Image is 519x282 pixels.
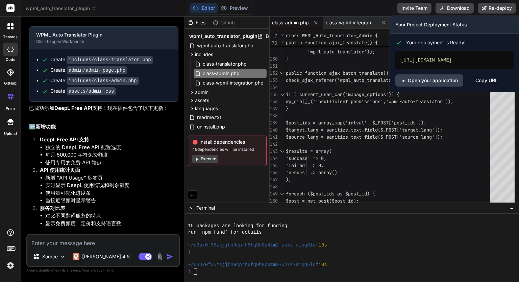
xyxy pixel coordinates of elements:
[188,249,191,255] span: ❯
[307,49,375,55] span: 'wpml-auto-translator'));
[270,40,277,47] span: 78
[210,19,238,26] div: Github
[45,182,178,189] li: 实时显示 DeepL 使用情况和剩余额度
[272,19,309,26] span: class-admin.php
[475,74,498,87] div: Copy URL
[192,139,262,145] span: Install dependencies
[50,56,153,63] div: Create
[67,56,153,64] code: includes/class-translator.php
[270,162,277,169] div: 145
[286,98,386,104] span: wp_die(__('Insufficient permissions',
[91,268,103,272] span: privacy
[45,197,178,205] li: 当接近限额时显示警告
[36,31,160,38] div: WPML Auto Translator Plugin
[319,242,327,249] span: 10s
[286,120,399,126] span: $post_ids = array_map('intval', $_POST['po
[270,55,277,63] div: 130
[188,229,262,236] span: run `npm fund` for details
[40,205,65,211] strong: 服务对比表
[60,254,66,260] img: Pick Models
[45,144,178,151] li: 独立的 DeepL Free API 配置选项
[478,3,516,14] button: Re-deploy
[319,262,327,268] span: 10s
[270,169,277,176] div: 146
[67,66,127,74] code: admin/admin-page.php
[286,77,399,83] span: check_ajax_referer('wpml_auto_translator_n
[29,27,167,49] button: WPML Auto Translator PluginClick to open Workbench
[270,126,277,134] div: 140
[26,267,180,274] p: Always double-check its answers. Your in Bind
[45,189,178,197] li: 使用量可视化进度条
[270,105,277,112] div: 137
[167,253,173,260] img: icon
[286,198,359,204] span: $post = get_post($post_id);
[192,155,218,163] button: Execute
[270,70,277,77] div: 132
[286,177,291,183] span: );
[188,242,318,249] span: ~/u3uk0f35zsjjbn9cprh6fq9h0p4tm2-wnxx-aipq6lqf
[45,159,178,167] li: 使用专用的免费 API 端点
[190,3,218,13] button: Editor
[36,39,160,44] div: Click to open Workbench
[54,105,92,111] strong: DeepL Free API
[399,120,426,126] span: st_ids']);
[286,162,324,168] span: 'failed' => 0,
[156,253,164,261] img: attachment
[4,80,17,86] label: GitHub
[29,123,178,131] h2: 🆕
[50,67,127,74] div: Create
[29,104,178,112] p: 已成功添加 支持！现在插件包含了以下更新：
[202,79,264,87] span: class-wpml-integration.php
[286,191,375,197] span: foreach ($post_ids as $post_id) {
[195,97,209,104] span: assets
[35,123,56,130] strong: 新增功能
[270,197,277,205] div: 150
[195,105,218,112] span: languages
[286,32,378,39] span: class WPML_Auto_Translator_Admin {
[270,134,277,141] div: 141
[6,57,15,63] label: code
[185,19,210,26] div: Files
[270,141,277,148] div: 142
[270,119,277,126] div: 139
[270,183,277,190] div: 148
[45,220,178,228] li: 显示免费额度、定价和支持语言数
[196,205,215,211] span: Terminal
[406,39,466,46] span: Your deployment is Ready!
[195,89,208,96] span: admin
[189,33,257,40] span: wpml_auto_translator_plugin
[509,203,515,213] button: −
[278,70,287,77] div: Click to collapse the range.
[286,148,332,154] span: $results = array(
[45,151,178,159] li: 每月 500,000 字符免费额度
[196,42,254,50] span: wpml-auto-translator.php
[67,77,139,85] code: includes/class-admin.php
[286,56,289,62] span: }
[270,176,277,183] div: 147
[270,84,277,91] div: 134
[286,40,378,46] span: public function ajax_translate() {
[270,63,277,70] div: 131
[45,174,178,182] li: 新增 "API Usage" 标签页
[50,77,139,84] div: Create
[286,155,326,161] span: 'success' => 0,
[399,134,443,140] span: 'source_lang']);
[202,69,240,77] span: class-admin.php
[270,98,277,105] div: 136
[395,21,514,28] h3: Your Project Deployment Status
[4,131,17,137] label: Upload
[40,136,89,143] strong: DeepL Free API 支持
[286,134,399,140] span: $source_lang = sanitize_text_field($_POST[
[188,223,287,229] span: 15 packages are looking for funding
[278,148,287,155] div: Click to collapse the range.
[6,106,15,112] label: prem
[188,262,318,268] span: ~/u3uk0f35zsjjbn9cprh6fq9h0p4tm2-wnxx-aipq6lqf
[195,51,213,58] span: includes
[189,205,194,211] span: >_
[50,88,116,95] div: Create
[395,51,514,69] div: [URL][DOMAIN_NAME]
[399,127,443,133] span: 'target_lang']);
[45,212,178,220] li: 对比不同翻译服务的特点
[395,74,463,87] a: Open your application
[286,91,399,97] span: if (!current_user_can('manage_options')) {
